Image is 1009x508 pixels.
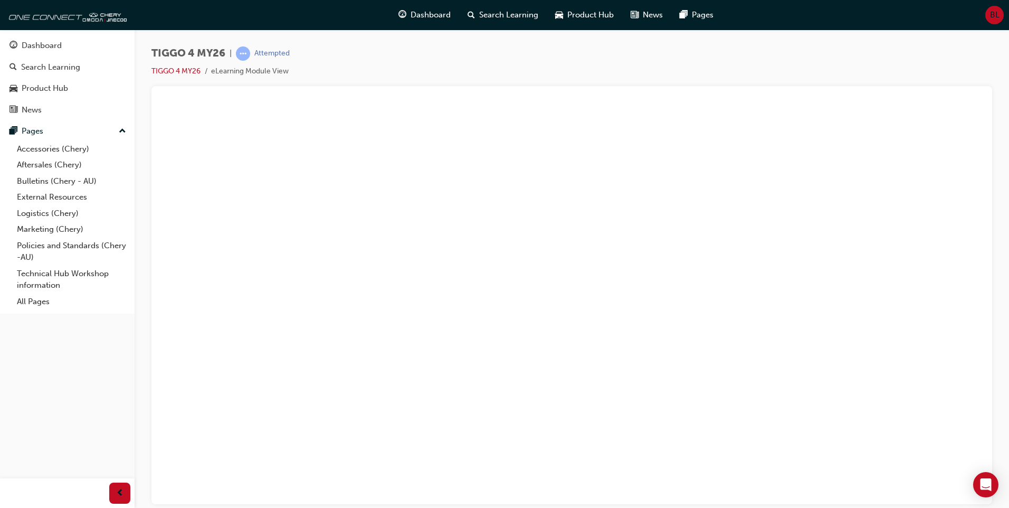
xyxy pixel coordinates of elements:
[9,127,17,136] span: pages-icon
[671,4,722,26] a: pages-iconPages
[390,4,459,26] a: guage-iconDashboard
[479,9,538,21] span: Search Learning
[643,9,663,21] span: News
[9,106,17,115] span: news-icon
[680,8,688,22] span: pages-icon
[13,205,130,222] a: Logistics (Chery)
[13,221,130,238] a: Marketing (Chery)
[211,65,289,78] li: eLearning Module View
[22,40,62,52] div: Dashboard
[411,9,451,21] span: Dashboard
[13,189,130,205] a: External Resources
[22,82,68,95] div: Product Hub
[4,36,130,55] a: Dashboard
[4,121,130,141] button: Pages
[555,8,563,22] span: car-icon
[13,266,130,294] a: Technical Hub Workshop information
[9,41,17,51] span: guage-icon
[9,63,17,72] span: search-icon
[116,487,124,500] span: prev-icon
[4,79,130,98] a: Product Hub
[5,4,127,25] img: oneconnect
[13,294,130,310] a: All Pages
[973,472,998,497] div: Open Intercom Messenger
[622,4,671,26] a: news-iconNews
[692,9,713,21] span: Pages
[13,141,130,157] a: Accessories (Chery)
[4,58,130,77] a: Search Learning
[459,4,547,26] a: search-iconSearch Learning
[230,48,232,60] span: |
[13,238,130,266] a: Policies and Standards (Chery -AU)
[631,8,639,22] span: news-icon
[13,173,130,190] a: Bulletins (Chery - AU)
[13,157,130,173] a: Aftersales (Chery)
[236,46,250,61] span: learningRecordVerb_ATTEMPT-icon
[4,34,130,121] button: DashboardSearch LearningProduct HubNews
[468,8,475,22] span: search-icon
[22,104,42,116] div: News
[4,100,130,120] a: News
[547,4,622,26] a: car-iconProduct Hub
[985,6,1004,24] button: BL
[990,9,1000,21] span: BL
[151,67,201,76] a: TIGGO 4 MY26
[9,84,17,93] span: car-icon
[254,49,290,59] div: Attempted
[567,9,614,21] span: Product Hub
[119,125,126,138] span: up-icon
[21,61,80,73] div: Search Learning
[22,125,43,137] div: Pages
[151,48,225,60] span: TIGGO 4 MY26
[398,8,406,22] span: guage-icon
